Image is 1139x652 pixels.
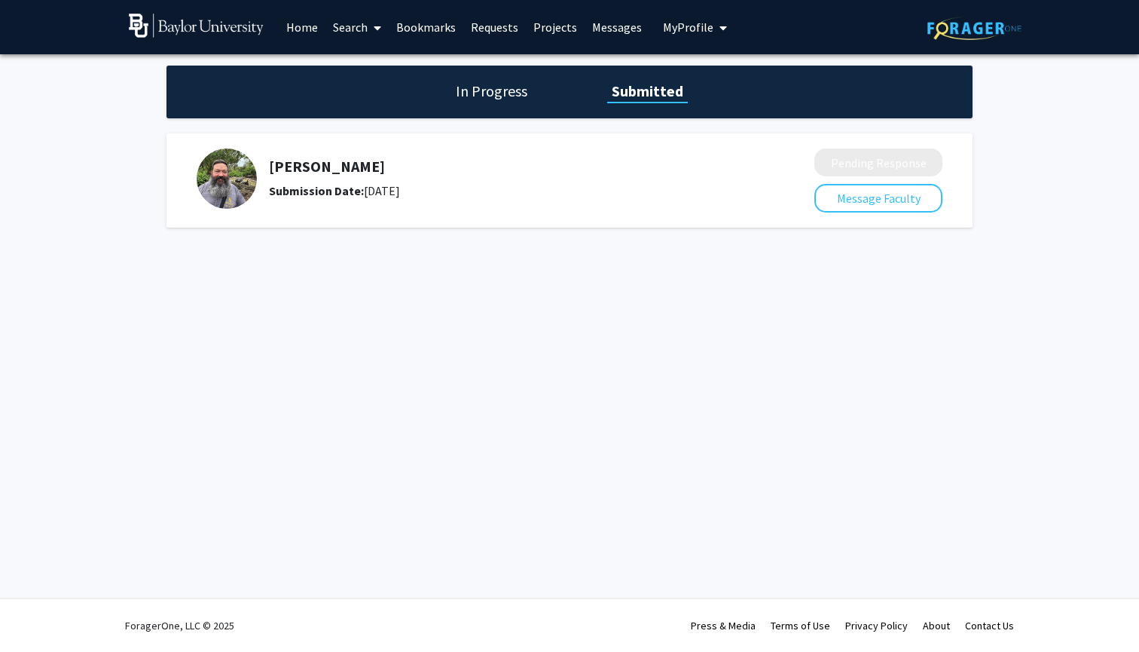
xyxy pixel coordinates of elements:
[269,182,734,200] div: [DATE]
[845,619,908,632] a: Privacy Policy
[923,619,950,632] a: About
[129,14,264,38] img: Baylor University Logo
[389,1,463,54] a: Bookmarks
[965,619,1014,632] a: Contact Us
[325,1,389,54] a: Search
[691,619,756,632] a: Press & Media
[814,184,942,213] button: Message Faculty
[814,148,942,176] button: Pending Response
[197,148,257,209] img: Profile Picture
[279,1,325,54] a: Home
[814,191,942,206] a: Message Faculty
[11,584,64,641] iframe: Chat
[451,81,532,102] h1: In Progress
[585,1,649,54] a: Messages
[663,20,713,35] span: My Profile
[771,619,830,632] a: Terms of Use
[927,17,1021,40] img: ForagerOne Logo
[463,1,526,54] a: Requests
[269,183,364,198] b: Submission Date:
[526,1,585,54] a: Projects
[125,599,234,652] div: ForagerOne, LLC © 2025
[269,158,734,176] h5: [PERSON_NAME]
[607,81,688,102] h1: Submitted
